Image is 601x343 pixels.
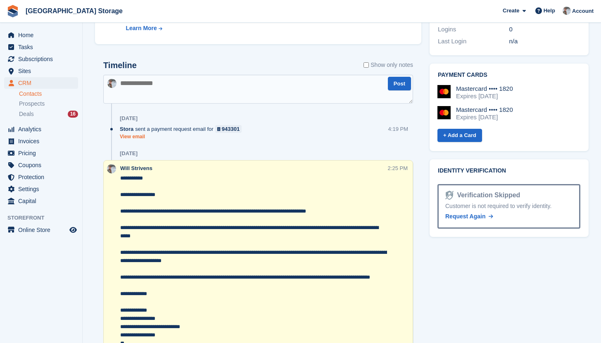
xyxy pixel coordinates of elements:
div: Learn More [126,24,157,33]
div: 943301 [222,125,240,133]
img: Mastercard Logo [437,85,451,98]
a: + Add a Card [437,129,482,142]
a: menu [4,77,78,89]
a: menu [4,123,78,135]
span: Analytics [18,123,68,135]
span: Prospects [19,100,45,108]
img: Identity Verification Ready [445,191,454,200]
span: Account [572,7,594,15]
span: Online Store [18,224,68,236]
a: menu [4,147,78,159]
span: Stora [120,125,133,133]
span: Subscriptions [18,53,68,65]
a: Request Again [445,212,493,221]
div: Logins [438,25,509,34]
span: Help [544,7,555,15]
span: CRM [18,77,68,89]
span: Storefront [7,214,82,222]
div: Expires [DATE] [456,114,513,121]
button: Post [388,77,411,90]
h2: Payment cards [438,72,580,78]
div: sent a payment request email for [120,125,246,133]
div: n/a [509,37,581,46]
a: Deals 16 [19,110,78,118]
span: Tasks [18,41,68,53]
a: menu [4,183,78,195]
div: Last Login [438,37,509,46]
a: menu [4,135,78,147]
div: Mastercard •••• 1820 [456,106,513,114]
a: menu [4,53,78,65]
span: Coupons [18,159,68,171]
div: 4:19 PM [388,125,408,133]
span: Will Strivens [120,165,152,171]
a: menu [4,159,78,171]
span: Home [18,29,68,41]
div: Mastercard •••• 1820 [456,85,513,92]
h2: Timeline [103,61,137,70]
span: Protection [18,171,68,183]
span: Settings [18,183,68,195]
span: Request Again [445,213,486,220]
div: Verification Skipped [454,190,520,200]
span: Pricing [18,147,68,159]
img: stora-icon-8386f47178a22dfd0bd8f6a31ec36ba5ce8667c1dd55bd0f319d3a0aa187defe.svg [7,5,19,17]
label: Show only notes [363,61,413,69]
a: Contacts [19,90,78,98]
a: Prospects [19,99,78,108]
div: [DATE] [120,115,138,122]
a: [GEOGRAPHIC_DATA] Storage [22,4,126,18]
div: [DATE] [120,150,138,157]
div: 0 [509,25,581,34]
div: 2:25 PM [388,164,408,172]
span: Create [503,7,519,15]
span: Capital [18,195,68,207]
a: menu [4,195,78,207]
a: Learn More [126,24,302,33]
span: Sites [18,65,68,77]
img: Will Strivens [107,79,116,88]
a: menu [4,224,78,236]
a: menu [4,29,78,41]
img: Mastercard Logo [437,106,451,119]
div: Expires [DATE] [456,92,513,100]
div: Customer is not required to verify identity. [445,202,572,211]
a: Preview store [68,225,78,235]
img: Will Strivens [107,164,116,173]
span: Invoices [18,135,68,147]
input: Show only notes [363,61,369,69]
a: menu [4,65,78,77]
img: Will Strivens [563,7,571,15]
h2: Identity verification [438,168,580,174]
a: menu [4,171,78,183]
span: Deals [19,110,34,118]
div: 16 [68,111,78,118]
a: View email [120,133,246,140]
a: menu [4,41,78,53]
a: 943301 [215,125,242,133]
